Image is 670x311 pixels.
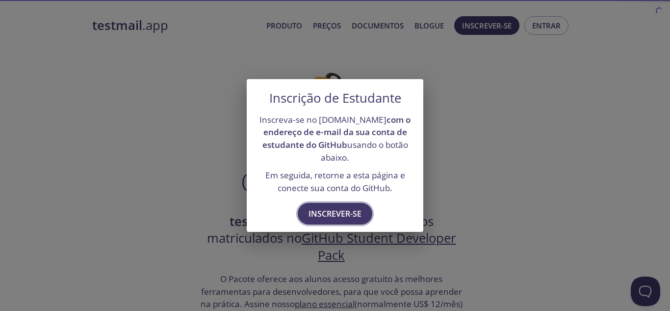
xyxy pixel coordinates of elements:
font: com o endereço de e-mail da sua conta de estudante do GitHub [262,114,411,150]
font: Inscrever-se [309,208,361,219]
font: Inscrição de Estudante [269,89,401,107]
button: Inscrever-se [298,203,372,225]
font: Inscreva-se no [DOMAIN_NAME] [259,114,387,125]
font: usando o botão abaixo. [321,139,408,163]
font: Em seguida, retorne a esta página e conecte sua conta do GitHub. [265,170,405,194]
